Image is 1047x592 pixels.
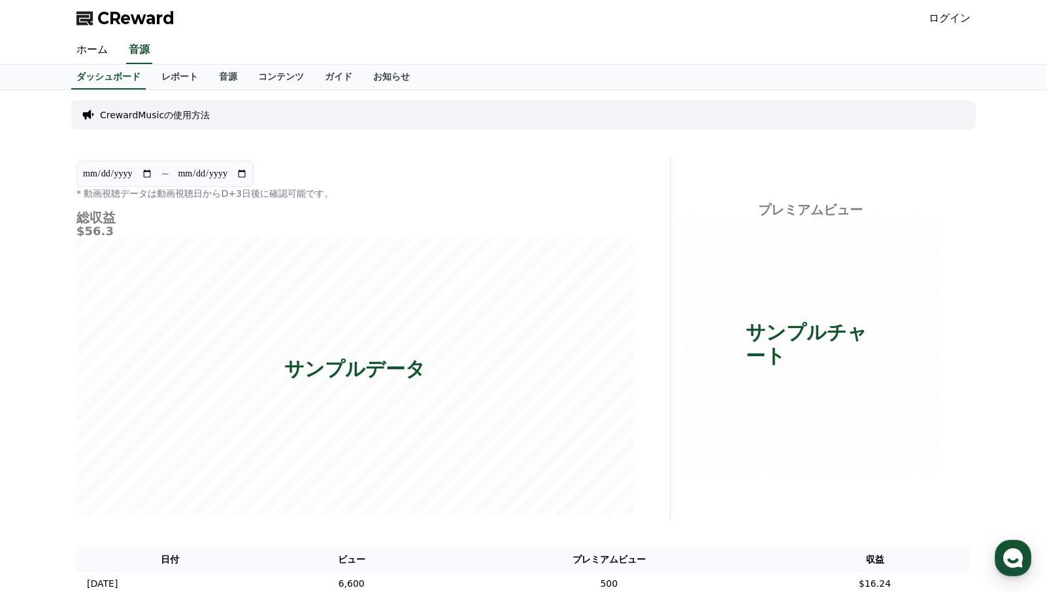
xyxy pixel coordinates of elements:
[208,65,248,90] a: 音源
[76,8,174,29] a: CReward
[76,548,264,572] th: 日付
[97,8,174,29] span: CReward
[314,65,363,90] a: ガイド
[87,577,118,591] p: [DATE]
[76,187,633,200] p: * 動画視聴データは動画視聴日からD+3日後に確認可能です。
[151,65,208,90] a: レポート
[169,414,251,447] a: Settings
[76,225,633,238] h5: $56.3
[439,548,779,572] th: プレミアムビュー
[126,37,152,64] a: 音源
[746,320,874,367] p: サンプルチャート
[33,434,56,444] span: Home
[681,203,939,217] h4: プレミアムビュー
[193,434,225,444] span: Settings
[100,108,210,122] a: CrewardMusicの使用方法
[71,65,146,90] a: ダッシュボード
[929,10,971,26] a: ログイン
[76,210,633,225] h4: 総収益
[779,548,971,572] th: 収益
[363,65,420,90] a: お知らせ
[86,414,169,447] a: Messages
[66,37,118,64] a: ホーム
[284,357,425,380] p: サンプルデータ
[4,414,86,447] a: Home
[108,435,147,445] span: Messages
[161,166,169,182] p: ~
[248,65,314,90] a: コンテンツ
[264,548,439,572] th: ビュー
